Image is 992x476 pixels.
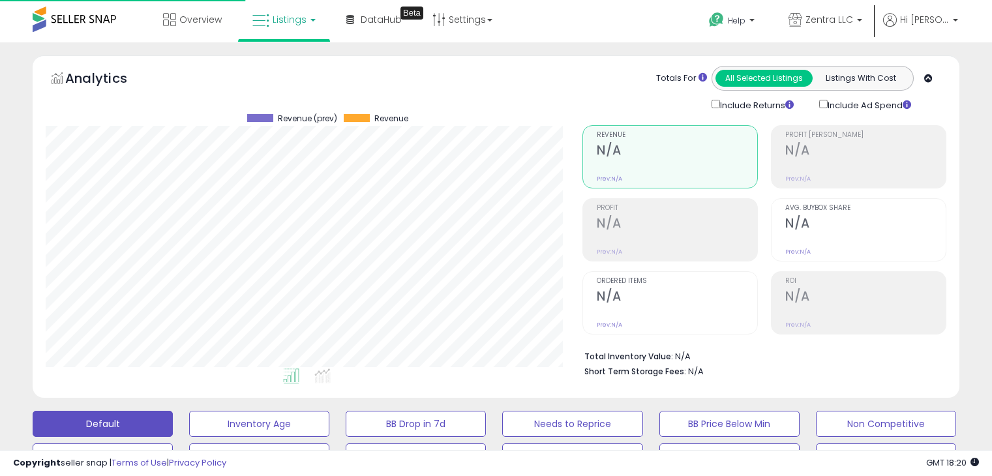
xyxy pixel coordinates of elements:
div: Include Returns [702,97,809,112]
button: BB Drop in 7d [346,411,486,437]
button: Lladro [816,443,956,469]
a: Hi [PERSON_NAME] [883,13,958,42]
div: seller snap | | [13,457,226,469]
small: Prev: N/A [597,175,622,183]
small: Prev: N/A [597,321,622,329]
button: Listings With Cost [812,70,909,87]
button: Top Sellers [33,443,173,469]
span: Avg. Buybox Share [785,205,946,212]
strong: Copyright [13,456,61,469]
h2: N/A [597,216,757,233]
small: Prev: N/A [597,248,622,256]
button: Needs to Reprice [502,411,642,437]
h2: N/A [785,216,946,233]
button: Break MAP [659,443,800,469]
div: Tooltip anchor [400,7,423,20]
h2: N/A [597,143,757,160]
span: Profit [PERSON_NAME] [785,132,946,139]
button: All Selected Listings [715,70,813,87]
button: BB Price Below Min [659,411,800,437]
button: Non Competitive [816,411,956,437]
small: Prev: N/A [785,248,811,256]
button: 30 Day Decrease [502,443,642,469]
small: Prev: N/A [785,175,811,183]
span: Overview [179,13,222,26]
h2: N/A [785,289,946,306]
div: Include Ad Spend [809,97,932,112]
span: Revenue [374,114,408,123]
span: Revenue (prev) [278,114,337,123]
button: Selling @ Max [189,443,329,469]
h2: N/A [597,289,757,306]
span: Help [728,15,745,26]
span: Revenue [597,132,757,139]
span: Zentra LLC [805,13,853,26]
a: Terms of Use [112,456,167,469]
span: Profit [597,205,757,212]
li: N/A [584,348,937,363]
span: Ordered Items [597,278,757,285]
span: 2025-10-9 18:20 GMT [926,456,979,469]
div: Totals For [656,72,707,85]
a: Privacy Policy [169,456,226,469]
button: Items Being Repriced [346,443,486,469]
b: Total Inventory Value: [584,351,673,362]
h2: N/A [785,143,946,160]
span: Hi [PERSON_NAME] [900,13,949,26]
i: Get Help [708,12,725,28]
a: Help [699,2,768,42]
span: Listings [273,13,307,26]
b: Short Term Storage Fees: [584,366,686,377]
small: Prev: N/A [785,321,811,329]
button: Inventory Age [189,411,329,437]
button: Default [33,411,173,437]
span: DataHub [361,13,402,26]
span: ROI [785,278,946,285]
span: N/A [688,365,704,378]
h5: Analytics [65,69,153,91]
